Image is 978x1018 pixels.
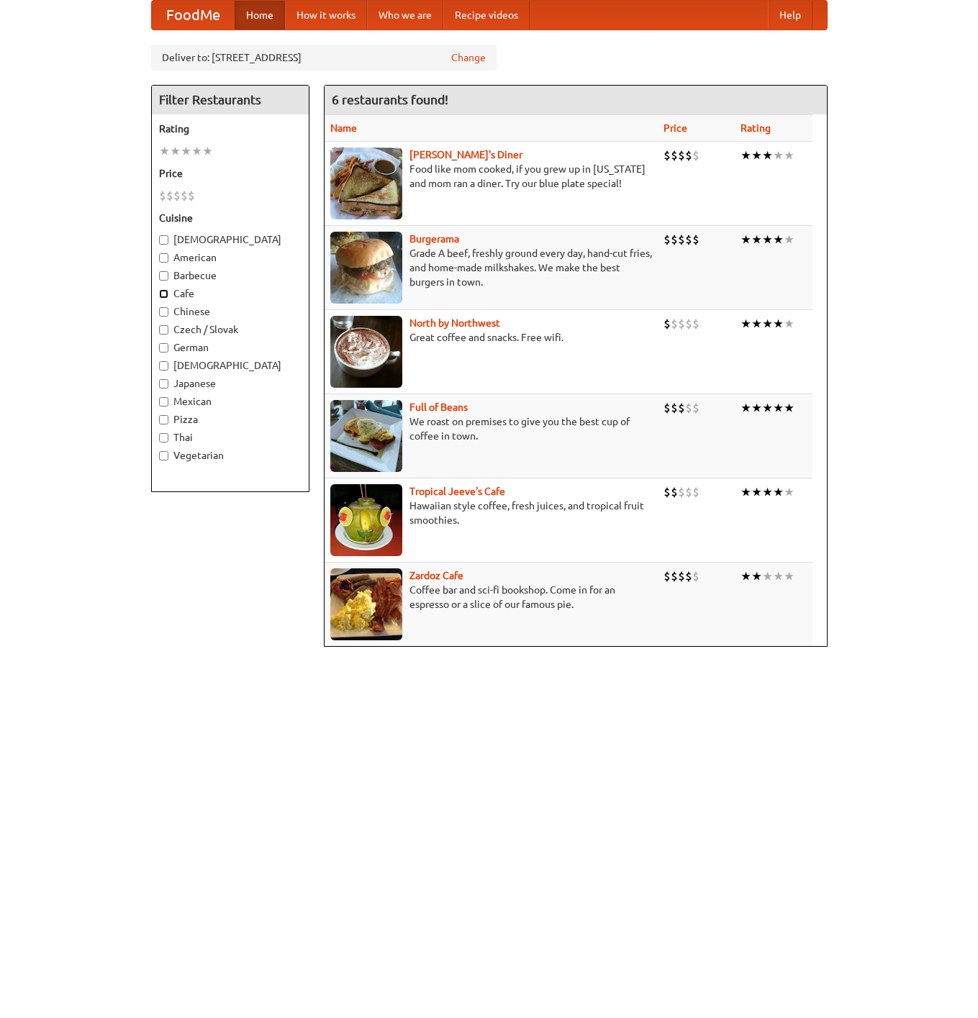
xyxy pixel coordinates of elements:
[332,93,448,106] ng-pluralize: 6 restaurants found!
[664,568,671,584] li: $
[762,147,773,163] li: ★
[751,232,762,247] li: ★
[773,232,784,247] li: ★
[159,304,302,319] label: Chinese
[151,45,497,71] div: Deliver to: [STREET_ADDRESS]
[330,316,402,388] img: north.jpg
[678,316,685,332] li: $
[330,499,652,527] p: Hawaiian style coffee, fresh juices, and tropical fruit smoothies.
[762,484,773,500] li: ★
[159,358,302,373] label: [DEMOGRAPHIC_DATA]
[678,232,685,247] li: $
[159,343,168,353] input: German
[159,448,302,463] label: Vegetarian
[159,433,168,442] input: Thai
[692,568,699,584] li: $
[751,316,762,332] li: ★
[784,568,794,584] li: ★
[664,400,671,416] li: $
[692,400,699,416] li: $
[751,484,762,500] li: ★
[773,400,784,416] li: ★
[409,149,522,160] a: [PERSON_NAME]'s Diner
[409,233,459,245] a: Burgerama
[159,286,302,301] label: Cafe
[451,50,486,65] a: Change
[159,397,168,406] input: Mexican
[159,211,302,225] h5: Cuisine
[330,246,652,289] p: Grade A beef, freshly ground every day, hand-cut fries, and home-made milkshakes. We make the bes...
[330,568,402,640] img: zardoz.jpg
[762,316,773,332] li: ★
[159,232,302,247] label: [DEMOGRAPHIC_DATA]
[678,484,685,500] li: $
[159,250,302,265] label: American
[664,316,671,332] li: $
[181,188,188,204] li: $
[751,568,762,584] li: ★
[762,400,773,416] li: ★
[784,400,794,416] li: ★
[188,188,195,204] li: $
[741,147,751,163] li: ★
[152,1,235,29] a: FoodMe
[330,400,402,472] img: beans.jpg
[692,316,699,332] li: $
[671,147,678,163] li: $
[409,317,500,329] a: North by Northwest
[409,570,463,581] b: Zardoz Cafe
[159,235,168,245] input: [DEMOGRAPHIC_DATA]
[159,412,302,427] label: Pizza
[330,162,652,191] p: Food like mom cooked, if you grew up in [US_STATE] and mom ran a diner. Try our blue plate special!
[159,253,168,263] input: American
[692,147,699,163] li: $
[159,340,302,355] label: German
[685,568,692,584] li: $
[751,147,762,163] li: ★
[692,232,699,247] li: $
[170,143,181,159] li: ★
[191,143,202,159] li: ★
[671,484,678,500] li: $
[678,400,685,416] li: $
[773,316,784,332] li: ★
[159,325,168,335] input: Czech / Slovak
[159,394,302,409] label: Mexican
[664,232,671,247] li: $
[741,232,751,247] li: ★
[664,122,687,134] a: Price
[173,188,181,204] li: $
[671,568,678,584] li: $
[784,232,794,247] li: ★
[773,147,784,163] li: ★
[159,379,168,388] input: Japanese
[159,322,302,337] label: Czech / Slovak
[741,484,751,500] li: ★
[330,330,652,345] p: Great coffee and snacks. Free wifi.
[159,307,168,317] input: Chinese
[152,86,309,114] h4: Filter Restaurants
[159,268,302,283] label: Barbecue
[159,188,166,204] li: $
[768,1,812,29] a: Help
[159,122,302,136] h5: Rating
[159,430,302,445] label: Thai
[159,166,302,181] h5: Price
[285,1,367,29] a: How it works
[762,568,773,584] li: ★
[773,484,784,500] li: ★
[685,232,692,247] li: $
[671,232,678,247] li: $
[330,147,402,219] img: sallys.jpg
[159,143,170,159] li: ★
[678,568,685,584] li: $
[751,400,762,416] li: ★
[159,451,168,460] input: Vegetarian
[443,1,530,29] a: Recipe videos
[159,289,168,299] input: Cafe
[159,376,302,391] label: Japanese
[409,486,505,497] b: Tropical Jeeve's Cafe
[685,400,692,416] li: $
